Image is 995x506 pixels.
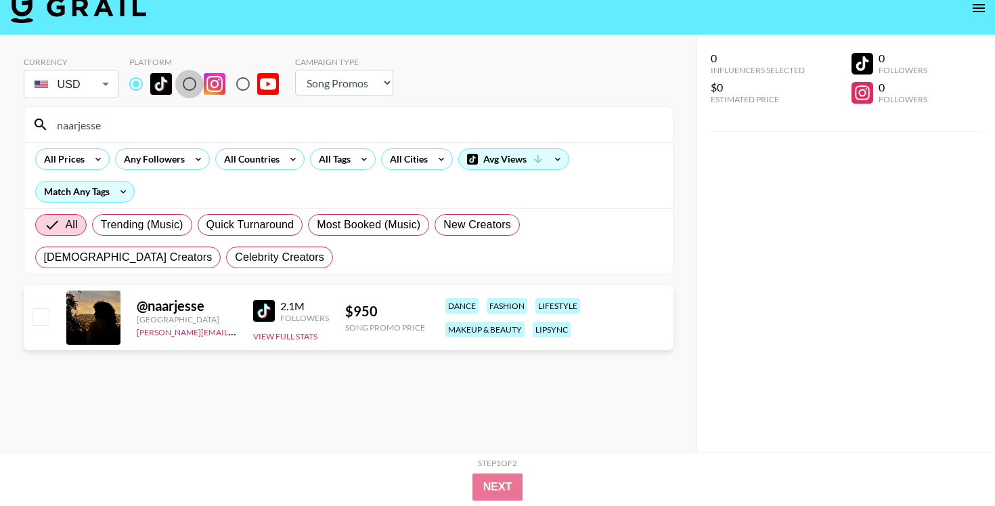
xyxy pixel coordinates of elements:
[44,249,213,266] span: [DEMOGRAPHIC_DATA] Creators
[235,249,324,266] span: Celebrity Creators
[49,114,665,135] input: Search by User Name
[257,73,279,95] img: YouTube
[206,217,294,233] span: Quick Turnaround
[66,217,78,233] span: All
[711,65,805,75] div: Influencers Selected
[116,149,187,169] div: Any Followers
[711,81,805,94] div: $0
[487,298,527,314] div: fashion
[129,57,290,67] div: Platform
[711,94,805,104] div: Estimated Price
[280,313,329,323] div: Followers
[478,458,517,468] div: Step 1 of 2
[445,298,479,314] div: dance
[535,298,580,314] div: lifestyle
[253,300,275,322] img: TikTok
[24,57,118,67] div: Currency
[137,297,237,314] div: @ naarjesse
[533,322,571,337] div: lipsync
[879,94,927,104] div: Followers
[711,51,805,65] div: 0
[879,51,927,65] div: 0
[26,72,116,96] div: USD
[311,149,353,169] div: All Tags
[253,331,317,341] button: View Full Stats
[382,149,430,169] div: All Cities
[295,57,393,67] div: Campaign Type
[459,149,569,169] div: Avg Views
[443,217,511,233] span: New Creators
[137,324,466,337] a: [PERSON_NAME][EMAIL_ADDRESS][PERSON_NAME][PERSON_NAME][DOMAIN_NAME]
[472,473,523,501] button: Next
[879,81,927,94] div: 0
[280,299,329,313] div: 2.1M
[150,73,172,95] img: TikTok
[36,182,134,202] div: Match Any Tags
[216,149,282,169] div: All Countries
[345,322,425,333] div: Song Promo Price
[345,303,425,320] div: $ 950
[317,217,420,233] span: Most Booked (Music)
[445,322,525,337] div: makeup & beauty
[204,73,225,95] img: Instagram
[137,314,237,324] div: [GEOGRAPHIC_DATA]
[101,217,183,233] span: Trending (Music)
[879,65,927,75] div: Followers
[36,149,87,169] div: All Prices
